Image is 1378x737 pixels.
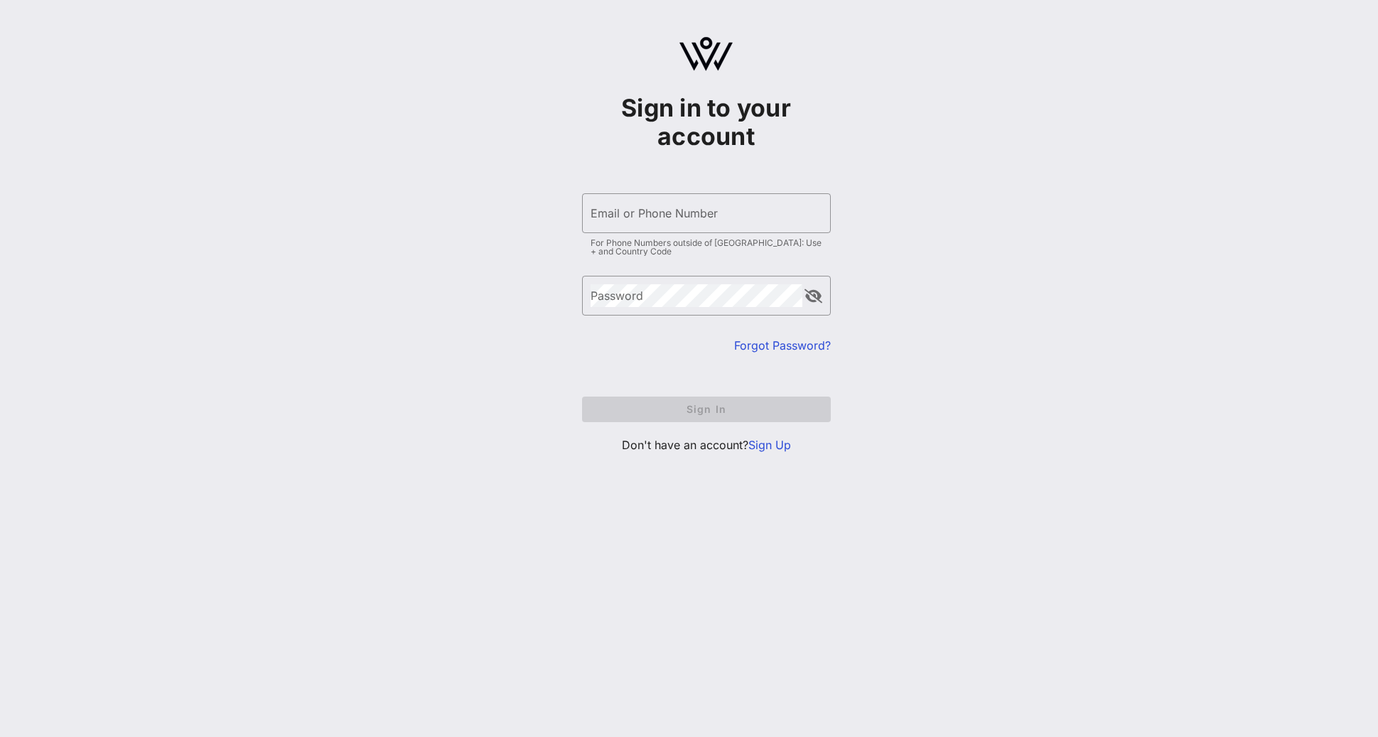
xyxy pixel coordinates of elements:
a: Sign Up [748,438,791,452]
button: append icon [804,289,822,303]
div: For Phone Numbers outside of [GEOGRAPHIC_DATA]: Use + and Country Code [591,239,822,256]
p: Don't have an account? [582,436,831,453]
h1: Sign in to your account [582,94,831,151]
a: Forgot Password? [734,338,831,353]
img: logo.svg [679,37,733,71]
